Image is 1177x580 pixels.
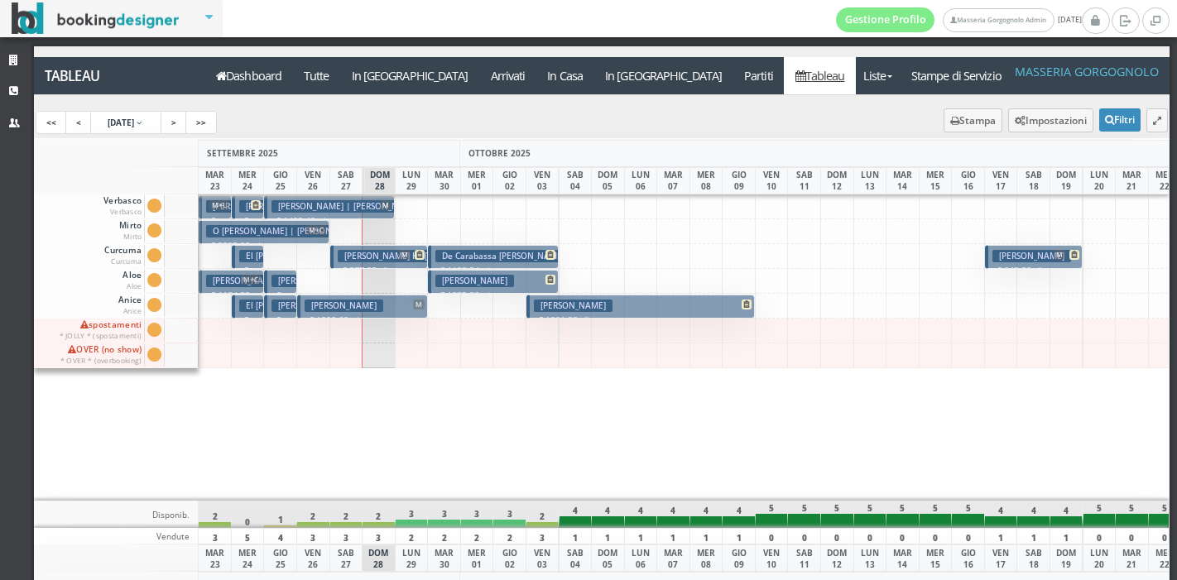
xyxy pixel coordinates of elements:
div: LUN 13 [853,544,887,572]
div: 3 [526,528,560,544]
h3: [PERSON_NAME] | [PERSON_NAME] [271,200,425,213]
div: 1 [624,528,658,544]
h3: [PERSON_NAME] [992,250,1071,262]
div: GIO 09 [722,167,756,194]
span: Curcuma [102,245,144,267]
p: € 977.82 [338,264,423,277]
div: 3 [198,528,232,544]
h3: El [PERSON_NAME] | [PERSON_NAME] [239,300,403,312]
p: € 1104.00 [206,289,259,314]
div: 1 [1050,528,1083,544]
span: M [380,200,392,210]
div: LUN 29 [395,167,429,194]
div: DOM 19 [1050,544,1083,572]
div: LUN 06 [624,544,658,572]
div: VEN 26 [296,167,330,194]
div: 2 [296,501,330,528]
button: De Carabassa [PERSON_NAME] € 1190.54 4 notti [428,245,559,269]
div: 1 [656,528,690,544]
div: SAB 11 [787,544,821,572]
div: DOM 12 [820,544,854,572]
a: Stampe di Servizio [900,57,1012,94]
div: MER 08 [689,544,723,572]
div: 3 [427,501,461,528]
h3: [PERSON_NAME] [PERSON_NAME] | [PERSON_NAME] [271,300,493,312]
div: GIO 09 [722,544,756,572]
h3: [PERSON_NAME] Ka [PERSON_NAME] [338,250,497,262]
div: GIO 16 [951,167,985,194]
span: Mirto [117,220,144,242]
div: 0 [853,528,887,544]
div: 5 [820,501,854,528]
div: MAR 30 [427,544,461,572]
div: 5 [853,501,887,528]
small: 7 notti [578,315,606,326]
button: [PERSON_NAME] M+C € 1104.00 4 notti [199,270,264,294]
div: DOM 05 [591,167,625,194]
div: 3 [296,528,330,544]
h3: [PERSON_NAME] [206,275,285,287]
p: € 1116.00 [206,214,226,266]
div: 0 [755,528,789,544]
div: 1 [722,528,756,544]
div: MAR 07 [656,544,690,572]
div: 4 [656,501,690,528]
div: VEN 03 [526,167,560,194]
span: Verbasco [101,195,144,218]
a: In [GEOGRAPHIC_DATA] [340,57,479,94]
div: MER 24 [231,167,265,194]
button: [PERSON_NAME] € 1082.36 4 notti [428,270,559,294]
div: 0 [820,528,854,544]
button: [PERSON_NAME] | [PERSON_NAME] € 319.55 [232,195,264,219]
div: 4 [984,501,1018,528]
span: OVER (no show) [58,344,145,367]
small: Verbasco [110,207,142,216]
a: In Casa [536,57,594,94]
button: O [PERSON_NAME] | [PERSON_NAME] M+C € 2232.00 4 notti [199,220,329,244]
div: 1 [984,528,1018,544]
small: 4 notti [348,315,377,326]
span: Anice [116,295,144,317]
div: MAR 21 [1115,167,1149,194]
div: 2 [198,501,232,528]
h4: Masseria Gorgognolo [1015,65,1159,79]
div: 5 [886,501,920,528]
div: 4 [559,501,593,528]
div: 2 [362,501,396,528]
h3: [PERSON_NAME] [305,300,383,312]
div: MER 24 [231,544,265,572]
h3: De Carabassa [PERSON_NAME] [435,250,571,262]
div: 5 [1083,501,1117,528]
div: MAR 30 [427,167,461,194]
div: MAR 23 [198,544,232,572]
div: SAB 04 [559,167,593,194]
div: MAR 14 [886,544,920,572]
button: El [PERSON_NAME] | El [PERSON_NAME] € 212.50 [232,245,264,269]
div: GIO 25 [263,167,297,194]
div: 4 [722,501,756,528]
span: M [399,250,411,260]
small: Curcuma [111,256,142,266]
span: OTTOBRE 2025 [468,147,531,159]
div: 5 [787,501,821,528]
div: LUN 20 [1083,544,1117,572]
div: DOM 28 [362,544,396,572]
span: M+L [209,200,228,210]
a: Partiti [733,57,785,94]
button: Impostazioni [1008,108,1093,132]
div: 1 [689,528,723,544]
button: [PERSON_NAME] Ka [PERSON_NAME] M € 977.82 3 notti [330,245,428,269]
button: [PERSON_NAME] € 1801.38 7 notti [526,295,755,319]
h3: [PERSON_NAME] [435,275,514,287]
button: El [PERSON_NAME] | [PERSON_NAME] € 222.20 [232,295,264,319]
p: € 1082.36 [435,289,554,302]
p: € 319.55 [239,214,259,266]
h3: El [PERSON_NAME] | El [PERSON_NAME] [239,250,413,262]
div: MAR 07 [656,167,690,194]
span: M [1054,250,1065,260]
span: [DATE] [836,7,1082,32]
small: Aloe [127,281,142,290]
div: 1 [263,501,297,528]
div: 4 [1016,501,1050,528]
div: 5 [951,501,985,528]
